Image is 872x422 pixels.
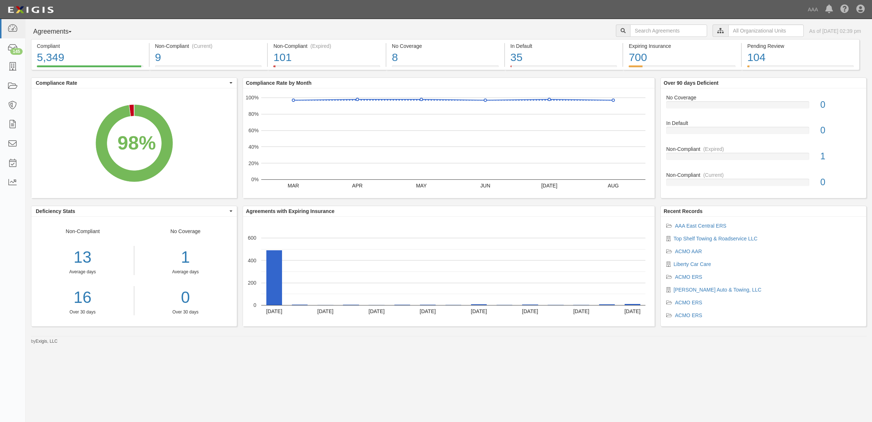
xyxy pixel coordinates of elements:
div: (Expired) [703,145,724,153]
text: [DATE] [471,308,487,314]
div: (Current) [703,171,724,179]
div: 0 [140,286,232,309]
a: [PERSON_NAME] Auto & Towing, LLC [674,287,761,293]
a: ACMO AAR [675,248,702,254]
div: 104 [747,50,854,65]
text: AUG [608,183,619,189]
b: Agreements with Expiring Insurance [246,208,335,214]
div: 9 [155,50,262,65]
div: Non-Compliant [661,171,866,179]
a: ACMO ERS [675,312,702,318]
div: Expiring Insurance [629,42,736,50]
text: [DATE] [541,183,557,189]
div: 0 [815,124,866,137]
text: 200 [248,280,256,286]
i: Help Center - Complianz [840,5,849,14]
div: Non-Compliant (Expired) [273,42,380,50]
button: Deficiency Stats [31,206,237,216]
div: No Coverage [661,94,866,101]
div: 101 [273,50,380,65]
div: Pending Review [747,42,854,50]
div: 1 [815,150,866,163]
div: 5,349 [37,50,143,65]
div: Non-Compliant [31,228,134,315]
a: No Coverage8 [386,65,504,71]
a: No Coverage0 [666,94,861,120]
div: 13 [31,246,134,269]
a: Non-Compliant(Expired)1 [666,145,861,171]
text: MAR [288,183,299,189]
svg: A chart. [243,88,655,198]
text: MAY [416,183,427,189]
div: 0 [815,176,866,189]
a: 16 [31,286,134,309]
text: 400 [248,257,256,263]
svg: A chart. [243,217,655,326]
a: ACMO ERS [675,274,702,280]
button: Agreements [31,24,86,39]
text: [DATE] [317,308,333,314]
text: 0% [251,176,259,182]
a: Pending Review104 [742,65,860,71]
a: Top Shelf Towing & Roadservice LLC [674,236,757,242]
a: Exigis, LLC [36,339,58,344]
a: Expiring Insurance700 [623,65,741,71]
div: In Default [510,42,617,50]
text: [DATE] [420,308,436,314]
div: No Coverage [134,228,237,315]
div: 700 [629,50,736,65]
a: Non-Compliant(Expired)101 [268,65,386,71]
div: 0 [815,98,866,111]
text: JUN [481,183,490,189]
b: Over 90 days Deficient [664,80,718,86]
div: 8 [392,50,499,65]
div: As of [DATE] 02:39 pm [809,27,861,35]
div: Average days [31,269,134,275]
text: [DATE] [624,308,640,314]
text: 0 [254,302,256,308]
div: 145 [10,48,23,55]
b: Recent Records [664,208,703,214]
text: 60% [248,128,259,133]
div: 98% [117,129,156,156]
text: 100% [246,95,259,100]
text: [DATE] [573,308,589,314]
div: Over 30 days [31,309,134,315]
b: Compliance Rate by Month [246,80,312,86]
a: ACMO ERS [675,300,702,305]
div: 1 [140,246,232,269]
img: logo-5460c22ac91f19d4615b14bd174203de0afe785f0fc80cf4dbbc73dc1793850b.png [5,3,56,16]
div: Over 30 days [140,309,232,315]
div: Non-Compliant [661,145,866,153]
div: Compliant [37,42,143,50]
span: Compliance Rate [36,79,228,87]
div: Non-Compliant (Current) [155,42,262,50]
input: All Organizational Units [728,24,804,37]
button: Compliance Rate [31,78,237,88]
input: Search Agreements [630,24,707,37]
div: 35 [510,50,617,65]
a: In Default0 [666,119,861,145]
div: No Coverage [392,42,499,50]
div: (Current) [192,42,212,50]
div: (Expired) [310,42,331,50]
text: 20% [248,160,259,166]
text: [DATE] [266,308,282,314]
text: 40% [248,144,259,150]
small: by [31,338,58,345]
text: [DATE] [369,308,385,314]
a: Non-Compliant(Current)9 [150,65,267,71]
span: Deficiency Stats [36,208,228,215]
svg: A chart. [31,88,237,198]
a: Non-Compliant(Current)0 [666,171,861,192]
a: Liberty Car Care [674,261,711,267]
text: APR [352,183,363,189]
text: 80% [248,111,259,117]
a: AAA East Central ERS [675,223,726,229]
text: 600 [248,235,256,241]
a: In Default35 [505,65,623,71]
div: Average days [140,269,232,275]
